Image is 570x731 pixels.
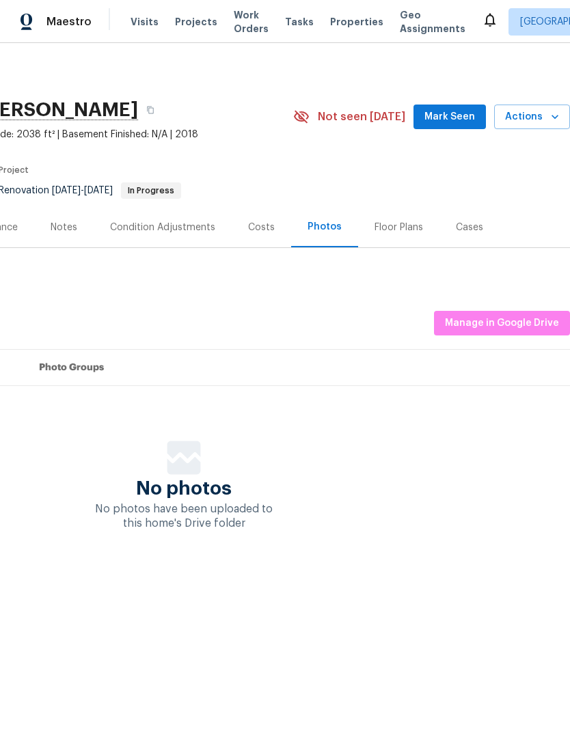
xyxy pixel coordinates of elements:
div: Photos [308,220,342,234]
button: Copy Address [138,98,163,122]
span: No photos [136,482,232,495]
span: Mark Seen [424,109,475,126]
span: Maestro [46,15,92,29]
span: Geo Assignments [400,8,465,36]
span: [DATE] [52,186,81,195]
span: No photos have been uploaded to this home's Drive folder [95,504,273,529]
div: Condition Adjustments [110,221,215,234]
div: Cases [456,221,483,234]
span: Projects [175,15,217,29]
span: Actions [505,109,559,126]
span: Visits [131,15,159,29]
div: Costs [248,221,275,234]
th: Photo Groups [28,350,570,386]
div: Floor Plans [375,221,423,234]
span: Not seen [DATE] [318,110,405,124]
span: Manage in Google Drive [445,315,559,332]
span: Tasks [285,17,314,27]
span: [DATE] [84,186,113,195]
button: Mark Seen [413,105,486,130]
button: Actions [494,105,570,130]
span: In Progress [122,187,180,195]
div: Notes [51,221,77,234]
span: Properties [330,15,383,29]
span: - [52,186,113,195]
button: Manage in Google Drive [434,311,570,336]
span: Work Orders [234,8,269,36]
